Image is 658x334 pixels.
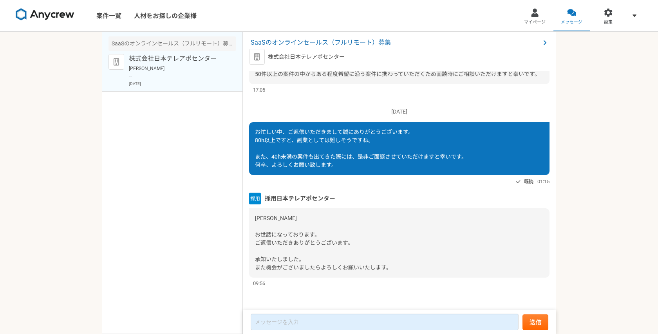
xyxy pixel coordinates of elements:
[524,177,533,186] span: 既読
[255,129,467,168] span: お忙しい中、ご返信いただきまして誠にありがとうございます。 80h以上ですと、副業としては難しそうですね。 また、40h未満の案件も出てきた際には、是非ご面談させていただけますと幸いです。 何卒...
[253,86,265,94] span: 17:05
[524,19,546,25] span: マイページ
[129,54,226,63] p: 株式会社日本テレアポセンター
[604,19,613,25] span: 設定
[561,19,582,25] span: メッセージ
[268,53,345,61] p: 株式会社日本テレアポセンター
[522,314,548,330] button: 送信
[108,36,236,51] div: SaaSのオンラインセールス（フルリモート）募集
[265,194,335,203] span: 採用日本テレアポセンター
[251,38,540,47] span: SaaSのオンラインセールス（フルリモート）募集
[255,215,392,271] span: [PERSON_NAME] お世話になっております。 ご返信いただきありがとうございます。 承知いたしました。 また機会がございましたらよろしくお願いいたします。
[253,280,265,287] span: 09:56
[108,54,124,70] img: default_org_logo-42cde973f59100197ec2c8e796e4974ac8490bb5b08a0eb061ff975e4574aa76.png
[249,108,550,116] p: [DATE]
[16,8,74,21] img: 8DqYSo04kwAAAAASUVORK5CYII=
[537,178,550,185] span: 01:15
[249,193,261,204] img: unnamed.png
[129,65,226,79] p: [PERSON_NAME] お世話になっております。 ご返信いただきありがとうございます。 承知いたしました。 また機会がございましたらよろしくお願いいたします。
[249,49,265,65] img: default_org_logo-42cde973f59100197ec2c8e796e4974ac8490bb5b08a0eb061ff975e4574aa76.png
[129,81,236,87] p: [DATE]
